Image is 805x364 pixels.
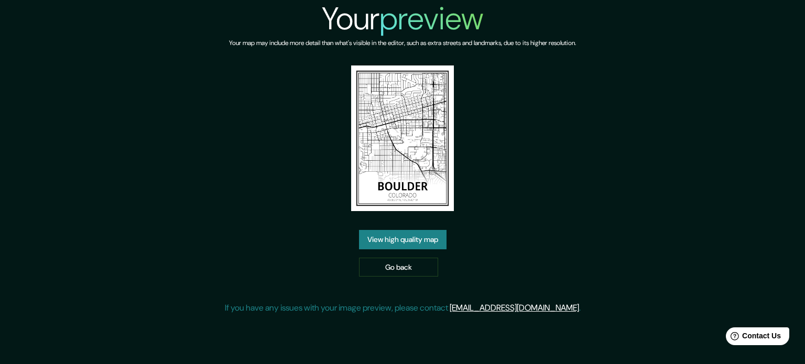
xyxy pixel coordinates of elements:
[229,38,576,49] h6: Your map may include more detail than what's visible in the editor, such as extra streets and lan...
[225,302,581,314] p: If you have any issues with your image preview, please contact .
[712,323,793,352] iframe: Help widget launcher
[351,65,454,211] img: created-map-preview
[359,230,447,249] a: View high quality map
[450,302,579,313] a: [EMAIL_ADDRESS][DOMAIN_NAME]
[359,258,438,277] a: Go back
